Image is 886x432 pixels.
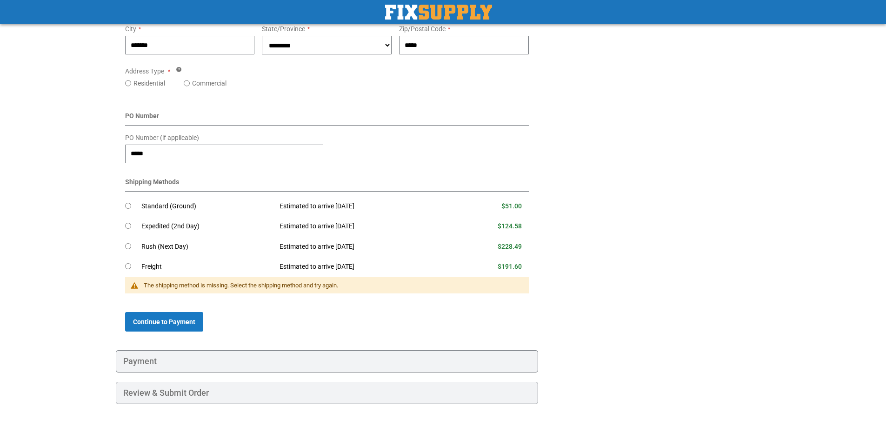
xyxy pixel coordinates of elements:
div: Review & Submit Order [116,382,539,404]
td: Estimated to arrive [DATE] [273,257,452,277]
span: PO Number (if applicable) [125,134,199,141]
img: Fix Industrial Supply [385,5,492,20]
span: $228.49 [498,243,522,250]
span: Address Type [125,67,164,75]
a: store logo [385,5,492,20]
label: Commercial [192,79,226,88]
span: The shipping method is missing. Select the shipping method and try again. [144,282,338,289]
span: Zip/Postal Code [399,25,446,33]
td: Rush (Next Day) [141,237,273,257]
td: Estimated to arrive [DATE] [273,196,452,217]
span: $51.00 [501,202,522,210]
td: Estimated to arrive [DATE] [273,237,452,257]
button: Continue to Payment [125,312,203,332]
td: Freight [141,257,273,277]
td: Estimated to arrive [DATE] [273,216,452,237]
span: Continue to Payment [133,318,195,326]
td: Expedited (2nd Day) [141,216,273,237]
span: City [125,25,136,33]
span: State/Province [262,25,305,33]
span: $124.58 [498,222,522,230]
td: Standard (Ground) [141,196,273,217]
span: $191.60 [498,263,522,270]
div: Payment [116,350,539,372]
div: Shipping Methods [125,177,529,192]
label: Residential [133,79,165,88]
div: PO Number [125,111,529,126]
